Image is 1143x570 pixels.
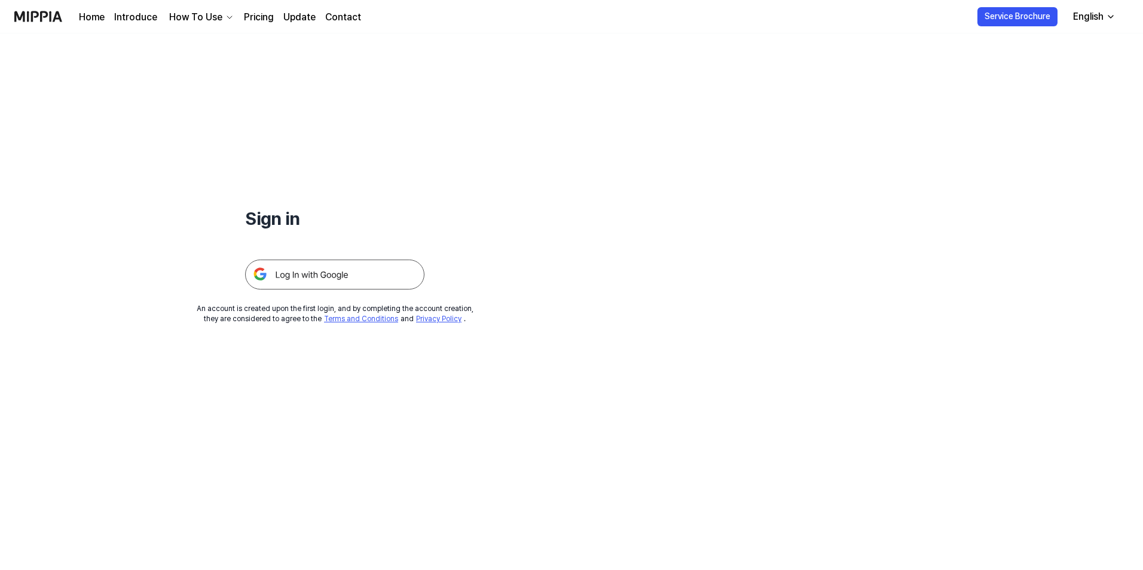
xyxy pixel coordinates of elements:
[245,260,424,289] img: 구글 로그인 버튼
[167,10,225,25] div: How To Use
[325,10,361,25] a: Contact
[245,206,424,231] h1: Sign in
[114,10,157,25] a: Introduce
[79,10,105,25] a: Home
[283,10,316,25] a: Update
[977,7,1058,26] button: Service Brochure
[167,10,234,25] button: How To Use
[197,304,473,324] div: An account is created upon the first login, and by completing the account creation, they are cons...
[324,315,398,323] a: Terms and Conditions
[244,10,274,25] a: Pricing
[1063,5,1123,29] button: English
[416,315,462,323] a: Privacy Policy
[1071,10,1106,24] div: English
